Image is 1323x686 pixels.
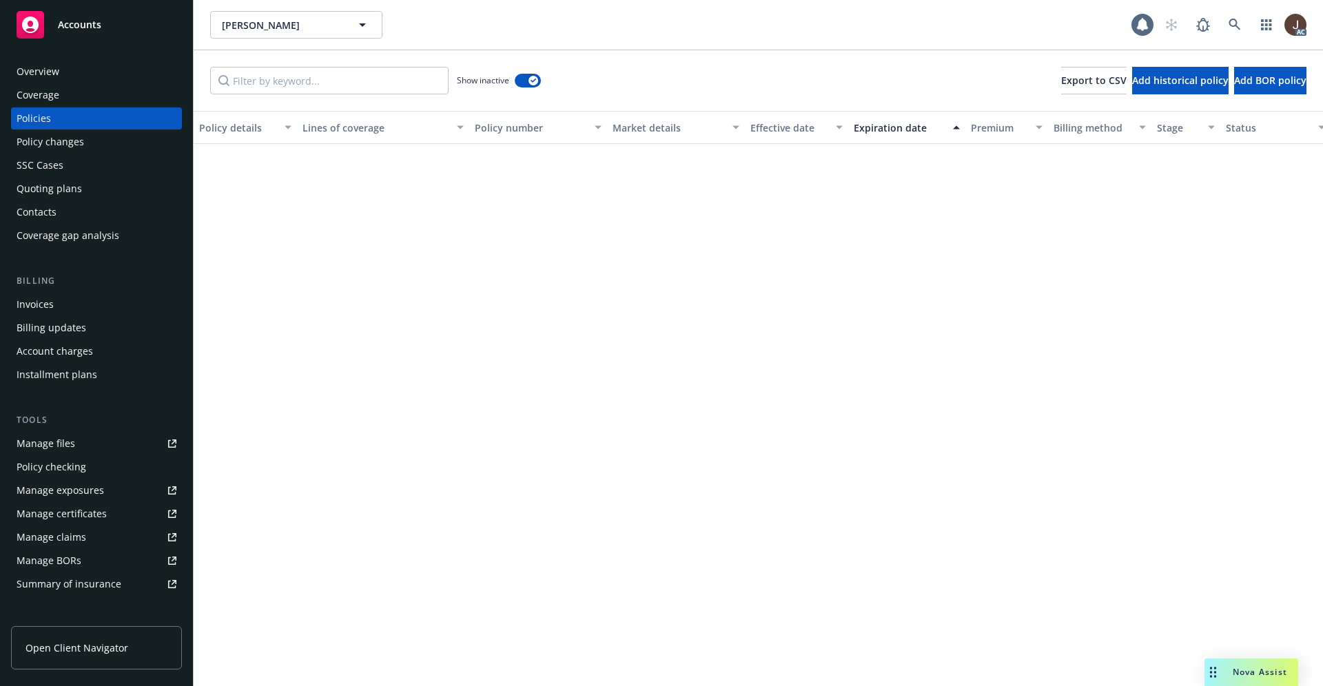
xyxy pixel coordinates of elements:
div: Policy changes [17,131,84,153]
span: Add BOR policy [1234,74,1306,87]
a: Report a Bug [1189,11,1217,39]
div: Premium [971,121,1027,135]
span: [PERSON_NAME] [222,18,341,32]
button: Premium [965,111,1048,144]
div: Manage certificates [17,503,107,525]
a: Coverage [11,84,182,106]
a: Switch app [1253,11,1280,39]
a: Search [1221,11,1249,39]
div: Status [1226,121,1310,135]
div: Manage files [17,433,75,455]
input: Filter by keyword... [210,67,449,94]
a: Start snowing [1158,11,1185,39]
a: Manage BORs [11,550,182,572]
a: Contacts [11,201,182,223]
a: Policy changes [11,131,182,153]
div: Billing [11,274,182,288]
a: Billing updates [11,317,182,339]
a: Policy checking [11,456,182,478]
div: Market details [613,121,724,135]
button: Policy details [194,111,297,144]
div: Policies [17,107,51,129]
button: Market details [607,111,745,144]
div: Manage exposures [17,479,104,501]
div: Coverage gap analysis [17,225,119,247]
div: Expiration date [854,121,945,135]
a: Accounts [11,6,182,44]
a: Account charges [11,340,182,362]
a: Manage claims [11,526,182,548]
a: Quoting plans [11,178,182,200]
div: SSC Cases [17,154,63,176]
div: Stage [1157,121,1200,135]
button: Add historical policy [1132,67,1229,94]
a: Invoices [11,293,182,315]
a: Summary of insurance [11,573,182,595]
span: Nova Assist [1233,666,1287,678]
a: Installment plans [11,364,182,386]
img: photo [1284,14,1306,36]
div: Policy details [199,121,276,135]
div: Drag to move [1204,658,1222,686]
div: Account charges [17,340,93,362]
button: Policy number [469,111,607,144]
div: Overview [17,61,59,83]
a: Coverage gap analysis [11,225,182,247]
button: Add BOR policy [1234,67,1306,94]
div: Billing method [1054,121,1131,135]
span: Accounts [58,19,101,30]
div: Lines of coverage [302,121,449,135]
a: Overview [11,61,182,83]
div: Manage BORs [17,550,81,572]
div: Effective date [750,121,828,135]
a: Manage files [11,433,182,455]
button: Billing method [1048,111,1151,144]
div: Invoices [17,293,54,315]
div: Tools [11,413,182,427]
div: Billing updates [17,317,86,339]
span: Open Client Navigator [25,641,128,655]
a: Policies [11,107,182,129]
button: Effective date [745,111,848,144]
div: Policy number [475,121,586,135]
button: Export to CSV [1061,67,1127,94]
button: Lines of coverage [297,111,469,144]
a: Manage certificates [11,503,182,525]
div: Quoting plans [17,178,82,200]
button: [PERSON_NAME] [210,11,382,39]
div: Summary of insurance [17,573,121,595]
button: Nova Assist [1204,658,1298,686]
div: Policy checking [17,456,86,478]
a: Manage exposures [11,479,182,501]
span: Export to CSV [1061,74,1127,87]
span: Show inactive [457,74,509,86]
div: Coverage [17,84,59,106]
button: Stage [1151,111,1220,144]
button: Expiration date [848,111,965,144]
span: Add historical policy [1132,74,1229,87]
div: Manage claims [17,526,86,548]
div: Installment plans [17,364,97,386]
div: Contacts [17,201,57,223]
a: SSC Cases [11,154,182,176]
